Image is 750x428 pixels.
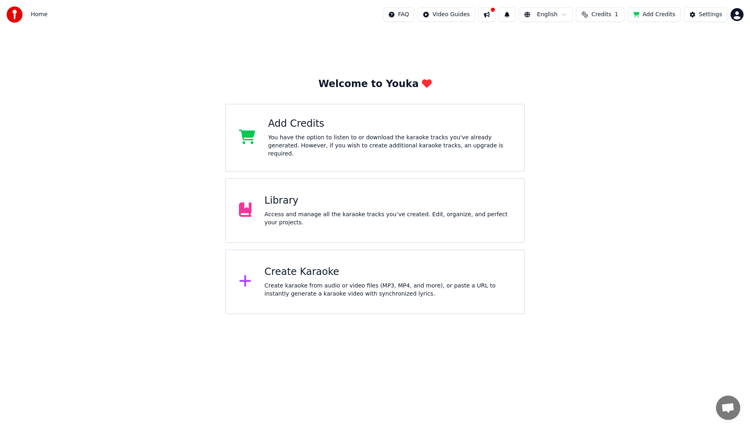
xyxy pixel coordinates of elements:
button: FAQ [383,7,414,22]
button: Video Guides [418,7,475,22]
span: 1 [615,11,618,19]
button: Credits1 [576,7,624,22]
div: Access and manage all the karaoke tracks you’ve created. Edit, organize, and perfect your projects. [264,211,511,227]
div: Settings [699,11,722,19]
button: Add Credits [628,7,681,22]
nav: breadcrumb [31,11,47,19]
div: You have the option to listen to or download the karaoke tracks you've already generated. However... [268,134,511,158]
div: Add Credits [268,117,511,130]
button: Settings [684,7,727,22]
div: Welcome to Youka [318,78,432,91]
img: youka [6,6,23,23]
div: Create karaoke from audio or video files (MP3, MP4, and more), or paste a URL to instantly genera... [264,282,511,298]
div: Create Karaoke [264,266,511,279]
span: Credits [591,11,611,19]
div: 채팅 열기 [716,396,740,420]
span: Home [31,11,47,19]
div: Library [264,194,511,207]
